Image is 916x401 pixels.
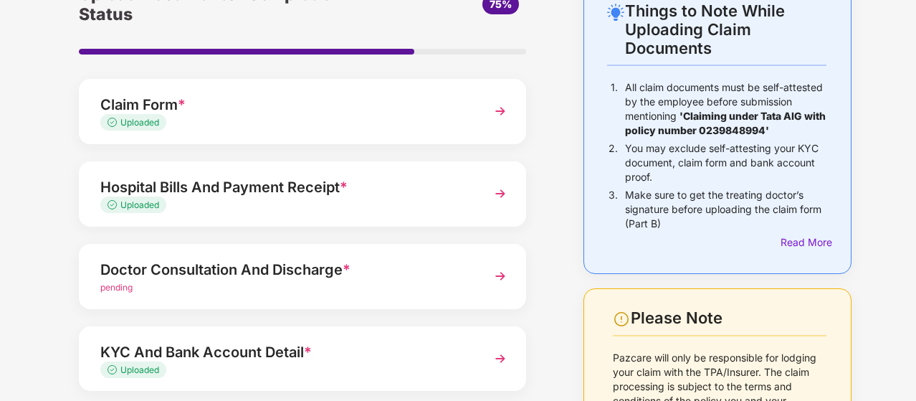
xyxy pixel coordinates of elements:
[781,235,826,250] div: Read More
[487,346,513,372] img: svg+xml;base64,PHN2ZyBpZD0iTmV4dCIgeG1sbnM9Imh0dHA6Ly93d3cudzMub3JnLzIwMDAvc3ZnIiB3aWR0aD0iMzYiIG...
[487,263,513,289] img: svg+xml;base64,PHN2ZyBpZD0iTmV4dCIgeG1sbnM9Imh0dHA6Ly93d3cudzMub3JnLzIwMDAvc3ZnIiB3aWR0aD0iMzYiIG...
[487,181,513,207] img: svg+xml;base64,PHN2ZyBpZD0iTmV4dCIgeG1sbnM9Imh0dHA6Ly93d3cudzMub3JnLzIwMDAvc3ZnIiB3aWR0aD0iMzYiIG...
[625,188,826,231] p: Make sure to get the treating doctor’s signature before uploading the claim form (Part B)
[100,341,471,364] div: KYC And Bank Account Detail
[100,282,133,293] span: pending
[611,80,618,138] p: 1.
[609,188,618,231] p: 3.
[120,117,159,128] span: Uploaded
[100,93,471,116] div: Claim Form
[108,200,120,209] img: svg+xml;base64,PHN2ZyB4bWxucz0iaHR0cDovL3d3dy53My5vcmcvMjAwMC9zdmciIHdpZHRoPSIxMy4zMzMiIGhlaWdodD...
[625,1,826,57] div: Things to Note While Uploading Claim Documents
[625,141,826,184] p: You may exclude self-attesting your KYC document, claim form and bank account proof.
[108,365,120,374] img: svg+xml;base64,PHN2ZyB4bWxucz0iaHR0cDovL3d3dy53My5vcmcvMjAwMC9zdmciIHdpZHRoPSIxMy4zMzMiIGhlaWdodD...
[625,80,826,138] p: All claim documents must be self-attested by the employee before submission mentioning
[631,308,826,328] div: Please Note
[609,141,618,184] p: 2.
[108,118,120,127] img: svg+xml;base64,PHN2ZyB4bWxucz0iaHR0cDovL3d3dy53My5vcmcvMjAwMC9zdmciIHdpZHRoPSIxMy4zMzMiIGhlaWdodD...
[625,110,826,136] b: 'Claiming under Tata AIG with policy number 0239848994'
[120,199,159,210] span: Uploaded
[487,98,513,124] img: svg+xml;base64,PHN2ZyBpZD0iTmV4dCIgeG1sbnM9Imh0dHA6Ly93d3cudzMub3JnLzIwMDAvc3ZnIiB3aWR0aD0iMzYiIG...
[613,311,630,328] img: svg+xml;base64,PHN2ZyBpZD0iV2FybmluZ18tXzI0eDI0IiBkYXRhLW5hbWU9Ildhcm5pbmcgLSAyNHgyNCIgeG1sbnM9Im...
[100,258,471,281] div: Doctor Consultation And Discharge
[100,176,471,199] div: Hospital Bills And Payment Receipt
[120,364,159,375] span: Uploaded
[607,4,624,21] img: svg+xml;base64,PHN2ZyB4bWxucz0iaHR0cDovL3d3dy53My5vcmcvMjAwMC9zdmciIHdpZHRoPSIyNC4wOTMiIGhlaWdodD...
